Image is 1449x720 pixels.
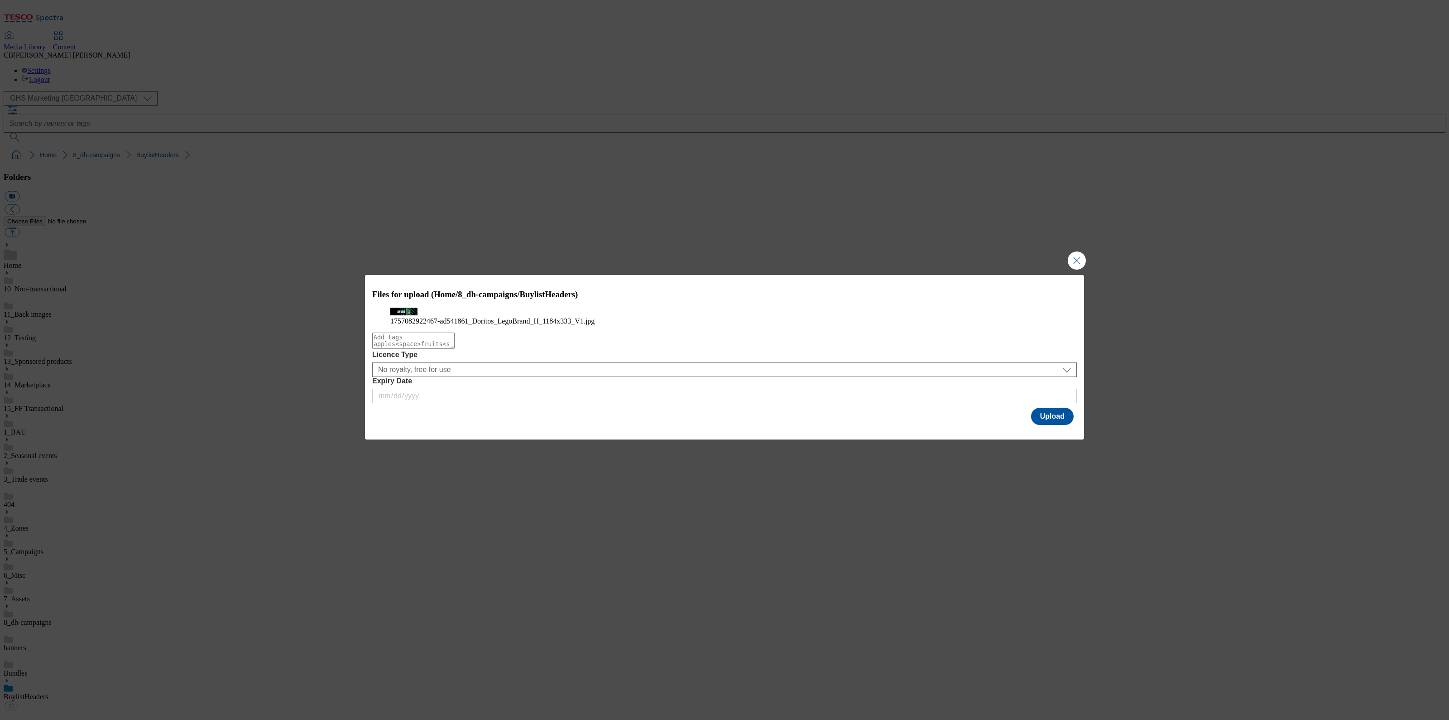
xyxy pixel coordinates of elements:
[390,308,417,315] img: preview
[372,377,1077,385] label: Expiry Date
[365,275,1084,440] div: Modal
[1031,408,1074,425] button: Upload
[390,317,1059,325] figcaption: 1757082922467-ad541861_Doritos_LegoBrand_H_1184x333_V1.jpg
[372,290,1077,300] h3: Files for upload (Home/8_dh-campaigns/BuylistHeaders)
[372,351,1077,359] label: Licence Type
[1068,251,1086,270] button: Close Modal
